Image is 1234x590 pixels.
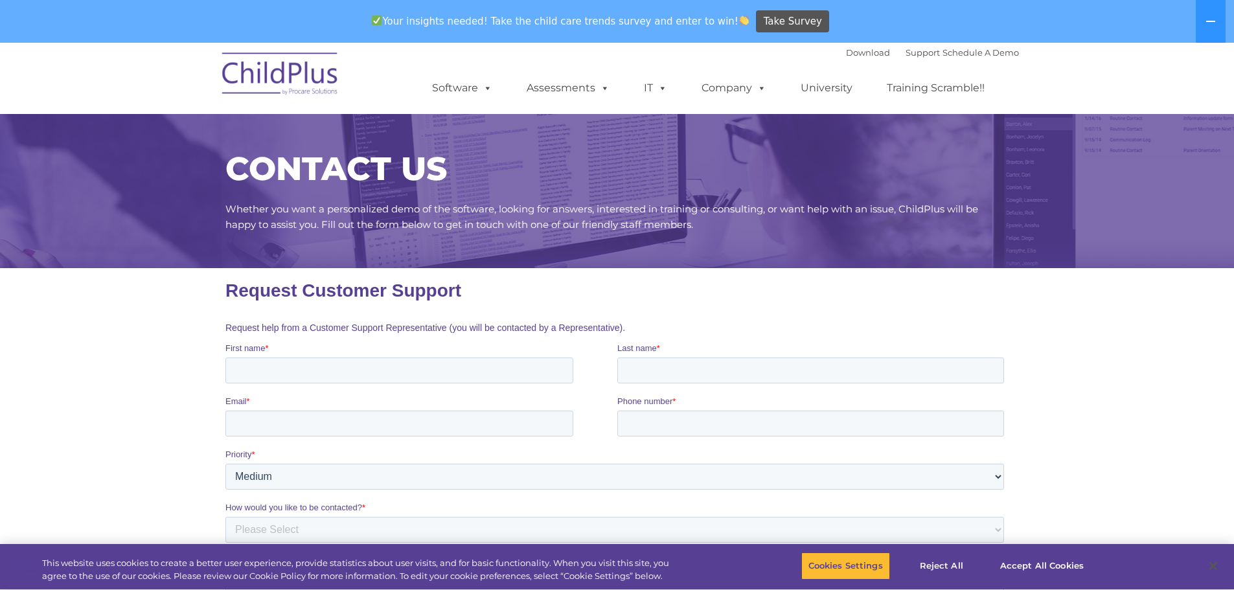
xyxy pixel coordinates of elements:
[216,43,345,108] img: ChildPlus by Procare Solutions
[631,75,680,101] a: IT
[1199,552,1228,580] button: Close
[689,75,779,101] a: Company
[846,47,1019,58] font: |
[901,552,982,580] button: Reject All
[764,10,822,33] span: Take Survey
[756,10,829,33] a: Take Survey
[788,75,865,101] a: University
[874,75,998,101] a: Training Scramble!!
[943,47,1019,58] a: Schedule A Demo
[225,203,978,231] span: Whether you want a personalized demo of the software, looking for answers, interested in training...
[225,149,447,188] span: CONTACT US
[419,75,505,101] a: Software
[42,557,679,582] div: This website uses cookies to create a better user experience, provide statistics about user visit...
[993,552,1091,580] button: Accept All Cookies
[801,552,890,580] button: Cookies Settings
[514,75,623,101] a: Assessments
[846,47,890,58] a: Download
[906,47,940,58] a: Support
